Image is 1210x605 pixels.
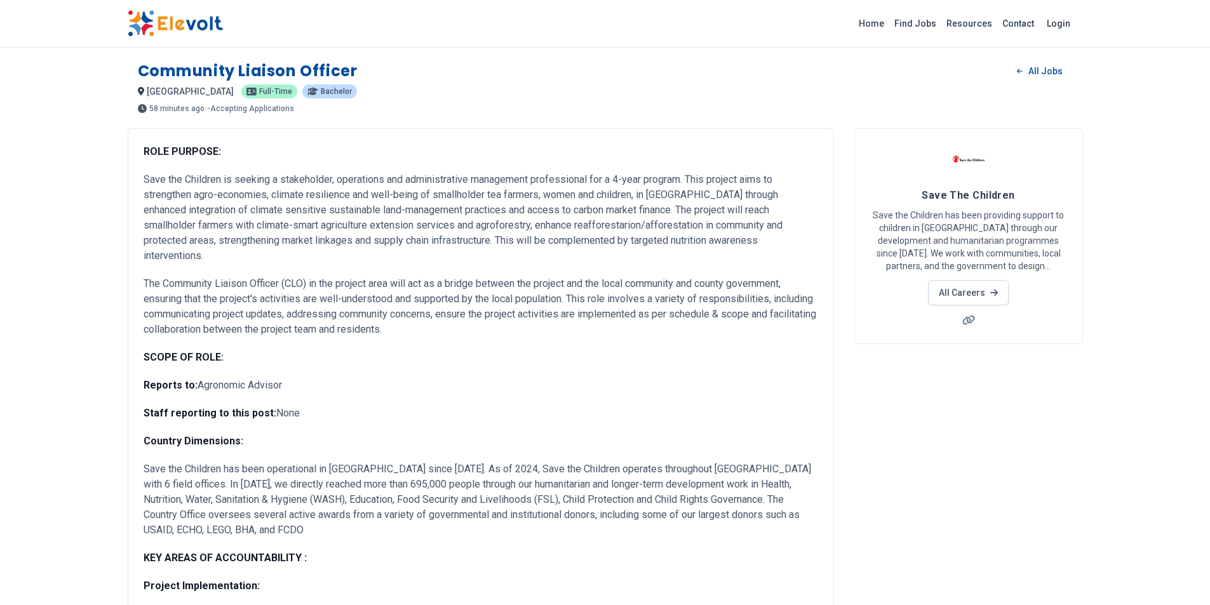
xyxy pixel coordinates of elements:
h1: Community Liaison Officer [138,61,358,81]
a: Home [854,13,889,34]
img: Save The Children [953,144,985,176]
a: Resources [941,13,997,34]
img: Elevolt [128,10,223,37]
a: Contact [997,13,1039,34]
span: Save The Children [922,189,1015,201]
p: Save the Children has been providing support to children in [GEOGRAPHIC_DATA] through our develop... [870,209,1067,272]
strong: Staff reporting to this post: [144,407,276,419]
strong: Country Dimensions: [144,435,243,447]
p: The Community Liaison Officer (CLO) in the project area will act as a bridge between the project ... [144,276,818,337]
span: 58 minutes ago [149,105,205,112]
a: All Careers [928,280,1009,305]
span: Full-time [259,88,292,95]
a: All Jobs [1007,62,1072,81]
span: Bachelor [321,88,352,95]
strong: Project Implementation: [144,580,260,592]
strong: KEY AREAS OF ACCOUNTABILITY : [144,552,307,564]
p: - Accepting Applications [207,105,294,112]
a: Login [1039,11,1078,36]
p: Save the Children is seeking a stakeholder, operations and administrative management professional... [144,172,818,263]
strong: SCOPE OF ROLE: [144,351,224,363]
a: Find Jobs [889,13,941,34]
span: [GEOGRAPHIC_DATA] [147,86,234,96]
p: None [144,406,818,421]
p: Agronomic Advisor [144,378,818,393]
p: Save the Children has been operational in [GEOGRAPHIC_DATA] since [DATE]. As of 2024, Save the Ch... [144,462,818,538]
strong: ROLE PURPOSE: [144,145,221,157]
strong: Reports to: [144,379,198,391]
